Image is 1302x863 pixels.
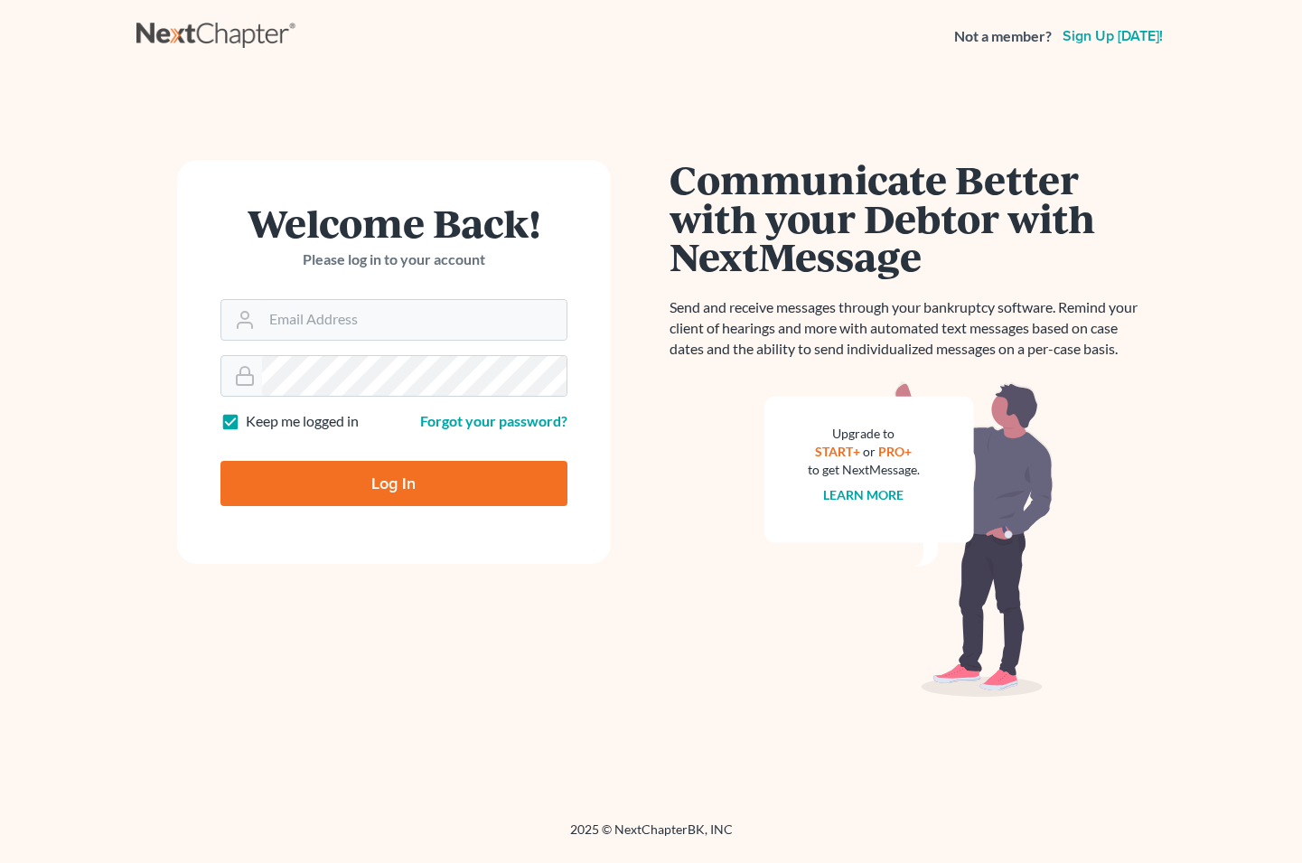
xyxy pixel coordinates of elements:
[220,249,567,270] p: Please log in to your account
[863,444,876,459] span: or
[136,821,1166,853] div: 2025 © NextChapterBK, INC
[815,444,860,459] a: START+
[220,203,567,242] h1: Welcome Back!
[954,26,1052,47] strong: Not a member?
[808,425,920,443] div: Upgrade to
[670,297,1148,360] p: Send and receive messages through your bankruptcy software. Remind your client of hearings and mo...
[220,461,567,506] input: Log In
[808,461,920,479] div: to get NextMessage.
[670,160,1148,276] h1: Communicate Better with your Debtor with NextMessage
[823,487,904,502] a: Learn more
[1059,29,1166,43] a: Sign up [DATE]!
[764,381,1054,698] img: nextmessage_bg-59042aed3d76b12b5cd301f8e5b87938c9018125f34e5fa2b7a6b67550977c72.svg
[246,411,359,432] label: Keep me logged in
[878,444,912,459] a: PRO+
[420,412,567,429] a: Forgot your password?
[262,300,567,340] input: Email Address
